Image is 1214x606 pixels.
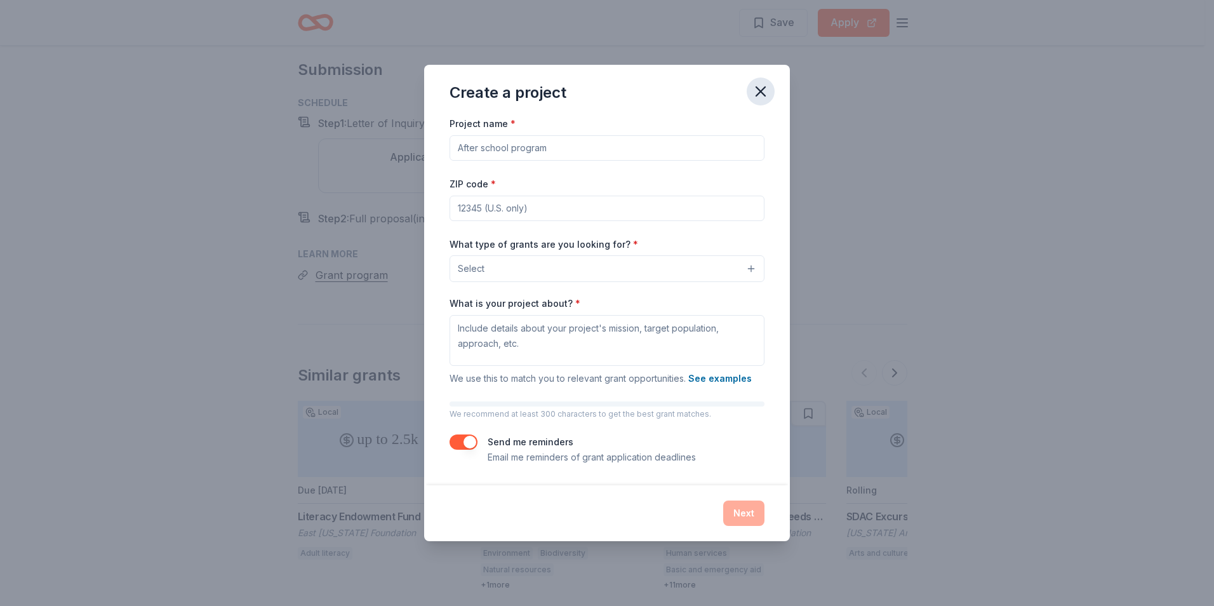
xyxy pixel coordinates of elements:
label: ZIP code [450,178,496,191]
button: Select [450,255,764,282]
div: Create a project [450,83,566,103]
label: What type of grants are you looking for? [450,238,638,251]
p: We recommend at least 300 characters to get the best grant matches. [450,409,764,419]
span: Select [458,261,484,276]
label: Send me reminders [488,436,573,447]
button: See examples [688,371,752,386]
label: Project name [450,118,516,130]
input: After school program [450,135,764,161]
label: What is your project about? [450,297,580,310]
span: We use this to match you to relevant grant opportunities. [450,373,752,384]
p: Email me reminders of grant application deadlines [488,450,696,465]
input: 12345 (U.S. only) [450,196,764,221]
